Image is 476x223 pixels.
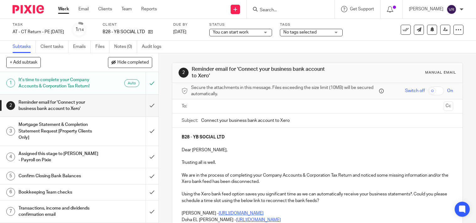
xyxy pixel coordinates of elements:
label: Client [103,22,165,27]
h1: Reminder email for 'Connect your business bank account to Xero' [192,66,331,80]
img: Pixie [13,5,44,13]
h1: It's time to complete your Company Accounts & Corporation Tax Return! [19,75,99,91]
div: AT - CT Return - PE [DATE] [13,29,64,35]
button: Hide completed [108,57,152,68]
span: Secure the attachments in this message. Files exceeding the size limit (10MB) will be secured aut... [191,85,377,97]
p: B28 - YB SOCIAL LTD [103,29,145,35]
p: Doha EL [PERSON_NAME] - [182,217,453,223]
label: Status [209,22,272,27]
div: 4 [6,153,15,161]
p: [PERSON_NAME] - [182,210,453,216]
div: 6 [6,188,15,197]
span: Get Support [350,7,374,11]
p: Using the Xero bank feed option saves you significant time as we can automatically receive your b... [182,191,453,204]
a: Files [95,41,110,53]
input: Search [259,8,316,13]
a: [URL][DOMAIN_NAME] [236,218,281,222]
p: Dear [PERSON_NAME], [182,147,453,153]
h1: Confirm Closing Bank Balances [19,171,99,181]
div: AT - CT Return - PE 31-07-2025 [13,29,64,35]
a: Work [58,6,69,12]
a: Audit logs [142,41,166,53]
h1: Reminder email for 'Connect your business bank account to Xero' [19,98,99,114]
small: /14 [78,28,84,32]
a: [URL][DOMAIN_NAME] [219,211,264,215]
div: Auto [124,79,139,87]
p: Trusting all is well. [182,159,453,166]
button: + Add subtask [6,57,41,68]
span: [DATE] [173,30,186,34]
div: 7 [6,207,15,216]
div: Manual email [425,70,456,75]
img: svg%3E [447,4,457,14]
label: Due by [173,22,201,27]
a: Email [78,6,89,12]
p: We are in the process of completing your Company Accounts & Corporation Tax Return and noticed so... [182,172,453,185]
a: Notes (0) [114,41,137,53]
h1: Assigned this stage to [PERSON_NAME] - Payroll on Pixie [19,149,99,165]
div: 1 [6,79,15,87]
div: 1 [75,26,84,33]
span: You can start work [213,30,249,34]
label: Tags [280,22,343,27]
div: 2 [6,101,15,110]
span: Hide completed [117,60,149,65]
a: Team [121,6,132,12]
p: [PERSON_NAME] [409,6,443,12]
strong: B28 - YB SOCIAL LTD [182,135,225,139]
a: Clients [98,6,112,12]
label: To: [182,103,189,109]
h1: Mortgage Statement & Completion Statement Request [Property Clients Only] [19,120,99,142]
h1: Transactions, income and dividends confirmation email [19,204,99,220]
h1: Bookkeeping Team checks [19,188,99,197]
div: 5 [6,172,15,180]
a: Client tasks [40,41,68,53]
label: Subject: [182,117,198,124]
span: No tags selected [283,30,317,34]
a: Emails [73,41,91,53]
div: 3 [6,127,15,136]
a: Reports [141,6,157,12]
button: Cc [444,101,453,111]
label: Task [13,22,64,27]
div: 2 [179,68,189,78]
span: On [447,88,453,94]
span: Switch off [405,88,425,94]
a: Subtasks [13,41,36,53]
